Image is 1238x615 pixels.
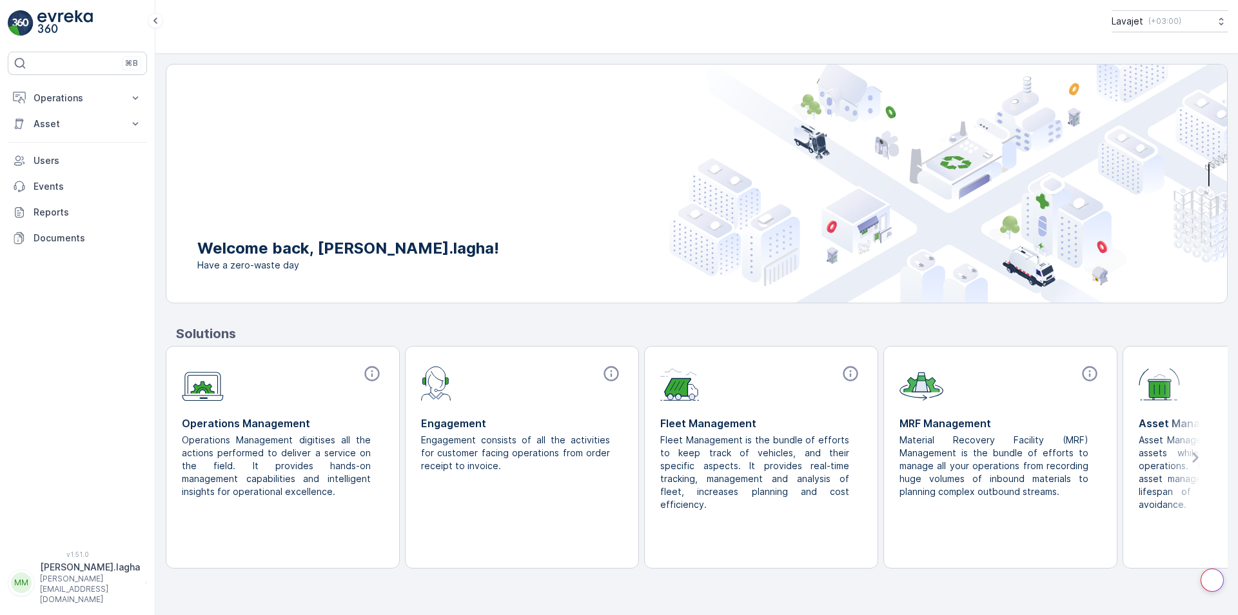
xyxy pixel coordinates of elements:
[34,92,121,105] p: Operations
[421,365,451,401] img: module-icon
[40,574,140,605] p: [PERSON_NAME][EMAIL_ADDRESS][DOMAIN_NAME]
[1112,10,1228,32] button: Lavajet(+03:00)
[182,416,384,431] p: Operations Management
[8,174,147,199] a: Events
[669,65,1227,303] img: city illustration
[8,550,147,558] span: v 1.51.0
[40,561,140,574] p: [PERSON_NAME].lagha
[34,117,121,130] p: Asset
[899,434,1091,498] p: Material Recovery Facility (MRF) Management is the bundle of efforts to manage all your operation...
[1139,365,1180,401] img: module-icon
[899,416,1101,431] p: MRF Management
[182,434,373,498] p: Operations Management digitises all the actions performed to deliver a service on the field. It p...
[34,206,142,219] p: Reports
[8,85,147,111] button: Operations
[8,561,147,605] button: MM[PERSON_NAME].lagha[PERSON_NAME][EMAIL_ADDRESS][DOMAIN_NAME]
[421,434,613,472] p: Engagement consists of all the activities for customer facing operations from order receipt to in...
[1148,16,1181,26] p: ( +03:00 )
[421,416,623,431] p: Engagement
[176,324,1228,343] p: Solutions
[8,148,147,174] a: Users
[182,365,224,401] img: module-icon
[899,365,943,401] img: module-icon
[37,10,93,36] img: logo_light-DOdMpM7g.png
[11,572,32,593] div: MM
[34,180,142,193] p: Events
[8,10,34,36] img: logo
[660,365,700,401] img: module-icon
[8,199,147,225] a: Reports
[660,416,862,431] p: Fleet Management
[660,434,852,511] p: Fleet Management is the bundle of efforts to keep track of vehicles, and their specific aspects. ...
[125,58,138,68] p: ⌘B
[34,154,142,167] p: Users
[197,238,499,259] p: Welcome back, [PERSON_NAME].lagha!
[1112,15,1143,28] p: Lavajet
[34,232,142,245] p: Documents
[197,259,499,272] span: Have a zero-waste day
[8,225,147,251] a: Documents
[8,111,147,137] button: Asset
